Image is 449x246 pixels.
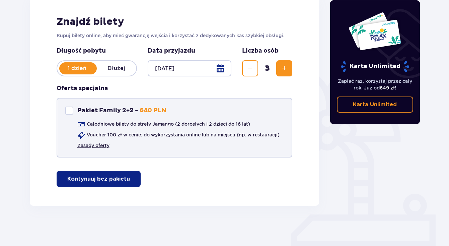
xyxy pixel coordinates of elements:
[259,63,275,73] span: 3
[67,175,130,183] p: Kontynuuj bez pakietu
[148,47,195,55] p: Data przyjazdu
[97,65,136,72] p: Dłużej
[276,60,292,76] button: Zwiększ
[57,47,137,55] p: Długość pobytu
[242,47,279,55] p: Liczba osób
[337,78,413,91] p: Zapłać raz, korzystaj przez cały rok. Już od !
[380,85,395,90] span: 649 zł
[57,65,97,72] p: 1 dzień
[57,171,141,187] button: Kontynuuj bez pakietu
[348,12,401,51] img: Dwie karty całoroczne do Suntago z napisem 'UNLIMITED RELAX', na białym tle z tropikalnymi liśćmi...
[353,101,397,108] p: Karta Unlimited
[57,32,293,39] p: Kupuj bilety online, aby mieć gwarancję wejścia i korzystać z dedykowanych kas szybkiej obsługi.
[87,121,250,127] p: Całodniowe bilety do strefy Jamango (2 dorosłych i 2 dzieci do 16 lat)
[337,97,413,113] a: Karta Unlimited
[77,107,138,115] p: Pakiet Family 2+2 -
[242,60,258,76] button: Zmniejsz
[57,84,108,93] h3: Oferta specjalna
[57,15,293,28] h2: Znajdź bilety
[140,107,166,115] p: 640 PLN
[340,61,410,72] p: Karta Unlimited
[77,142,109,149] a: Zasady oferty
[87,131,280,138] p: Voucher 100 zł w cenie: do wykorzystania online lub na miejscu (np. w restauracji)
